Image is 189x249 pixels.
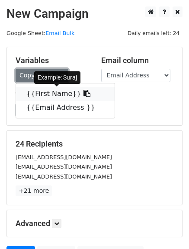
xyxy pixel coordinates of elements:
[101,56,174,65] h5: Email column
[16,69,68,82] a: Copy/paste...
[16,219,173,228] h5: Advanced
[6,30,74,36] small: Google Sheet:
[16,163,112,170] small: [EMAIL_ADDRESS][DOMAIN_NAME]
[16,101,115,115] a: {{Email Address }}
[16,154,112,160] small: [EMAIL_ADDRESS][DOMAIN_NAME]
[16,185,52,196] a: +21 more
[34,71,80,84] div: Example: Suraj
[125,29,183,38] span: Daily emails left: 24
[16,139,173,149] h5: 24 Recipients
[16,87,115,101] a: {{First Name}}
[6,6,183,21] h2: New Campaign
[16,56,88,65] h5: Variables
[16,173,112,180] small: [EMAIL_ADDRESS][DOMAIN_NAME]
[125,30,183,36] a: Daily emails left: 24
[146,207,189,249] iframe: Chat Widget
[45,30,74,36] a: Email Bulk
